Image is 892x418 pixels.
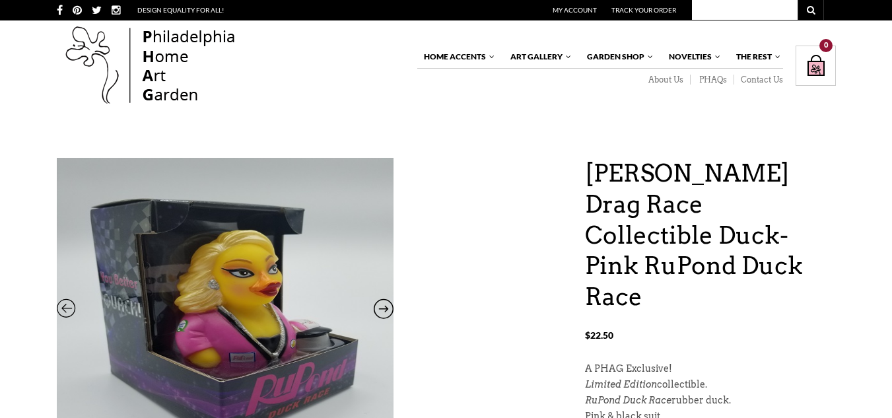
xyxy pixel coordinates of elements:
[585,377,836,393] p: collectible.
[691,75,734,85] a: PHAQs
[662,46,722,68] a: Novelties
[730,46,782,68] a: The Rest
[553,6,597,14] a: My Account
[417,46,496,68] a: Home Accents
[734,75,783,85] a: Contact Us
[819,39,833,52] div: 0
[585,330,590,341] span: $
[504,46,572,68] a: Art Gallery
[585,379,657,390] em: Limited Edition
[611,6,676,14] a: Track Your Order
[585,158,836,312] h1: [PERSON_NAME] Drag Race Collectible Duck- Pink RuPond Duck Race
[585,361,836,377] p: A PHAG Exclusive!
[585,395,671,405] em: RuPond Duck Race
[640,75,691,85] a: About Us
[580,46,654,68] a: Garden Shop
[585,393,836,409] p: rubber duck.
[585,330,613,341] bdi: 22.50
